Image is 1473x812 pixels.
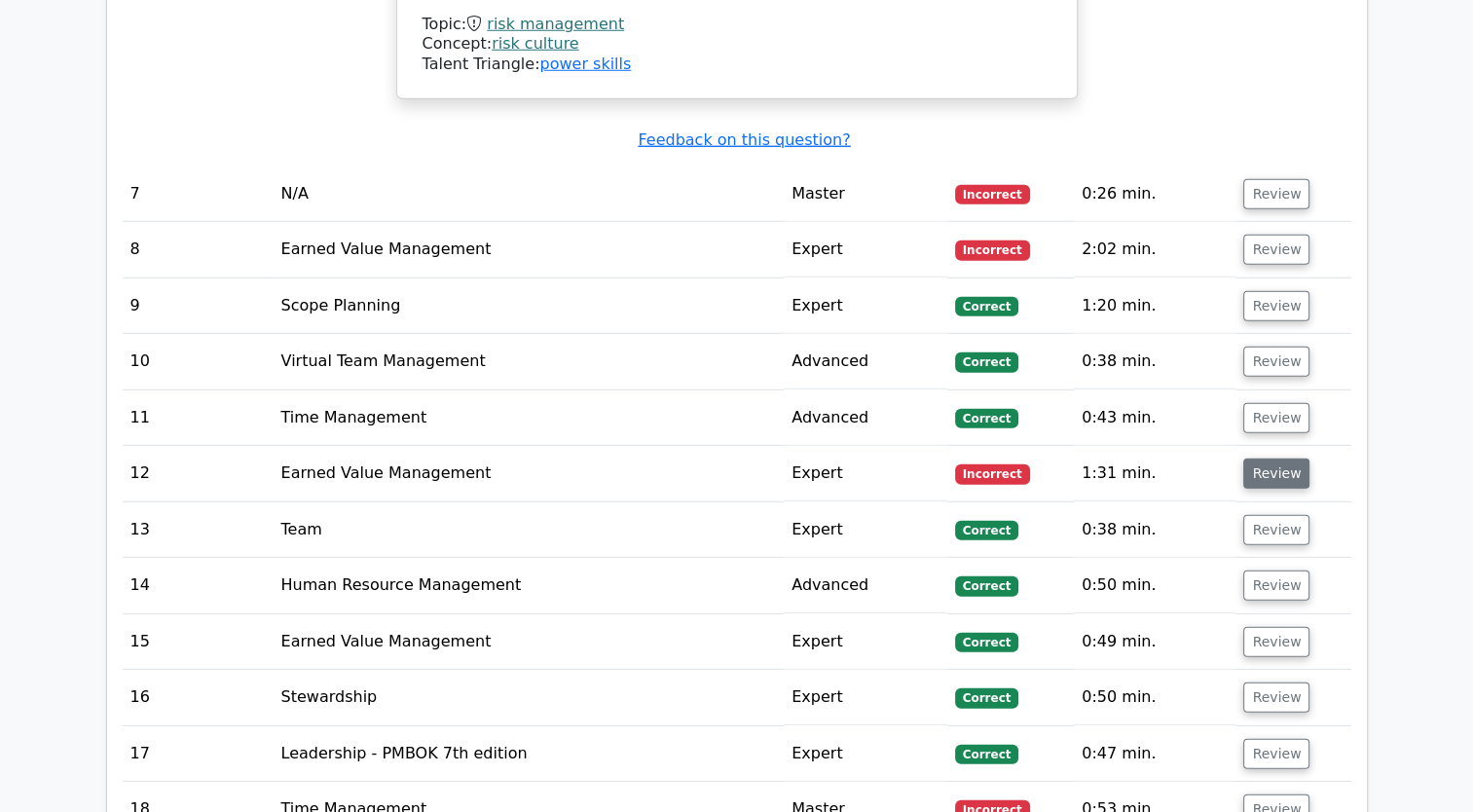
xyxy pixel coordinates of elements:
span: Incorrect [955,464,1030,484]
td: 12 [123,446,274,501]
td: Time Management [274,390,785,446]
a: Feedback on this question? [638,130,850,149]
div: Topic: [423,15,1051,35]
button: Review [1243,571,1309,601]
td: Advanced [784,390,947,446]
td: 0:26 min. [1074,166,1235,222]
td: 0:50 min. [1074,558,1235,613]
td: N/A [274,166,785,222]
td: 0:43 min. [1074,390,1235,446]
td: Virtual Team Management [274,334,785,389]
button: Review [1243,683,1309,713]
td: Leadership - PMBOK 7th edition [274,726,785,782]
button: Review [1243,739,1309,769]
td: 0:47 min. [1074,726,1235,782]
td: Earned Value Management [274,222,785,277]
div: Concept: [423,34,1051,55]
span: Incorrect [955,240,1030,260]
td: Team [274,502,785,558]
td: Expert [784,614,947,670]
td: 9 [123,278,274,334]
td: 17 [123,726,274,782]
span: Incorrect [955,185,1030,204]
a: risk culture [492,34,579,53]
td: Expert [784,726,947,782]
td: Expert [784,278,947,334]
td: Master [784,166,947,222]
td: 1:20 min. [1074,278,1235,334]
a: risk management [487,15,624,33]
button: Review [1243,291,1309,321]
td: 2:02 min. [1074,222,1235,277]
td: 15 [123,614,274,670]
span: Correct [955,409,1018,428]
span: Correct [955,576,1018,596]
td: 10 [123,334,274,389]
td: Scope Planning [274,278,785,334]
span: Correct [955,745,1018,764]
td: 16 [123,670,274,725]
span: Correct [955,521,1018,540]
span: Correct [955,297,1018,316]
td: 0:50 min. [1074,670,1235,725]
td: Advanced [784,558,947,613]
button: Review [1243,347,1309,377]
td: 13 [123,502,274,558]
button: Review [1243,403,1309,433]
td: Expert [784,222,947,277]
span: Correct [955,688,1018,708]
a: power skills [539,55,631,73]
td: Expert [784,670,947,725]
td: Human Resource Management [274,558,785,613]
td: 0:49 min. [1074,614,1235,670]
td: 7 [123,166,274,222]
button: Review [1243,179,1309,209]
span: Correct [955,633,1018,652]
td: Expert [784,446,947,501]
button: Review [1243,627,1309,657]
td: 1:31 min. [1074,446,1235,501]
button: Review [1243,235,1309,265]
button: Review [1243,515,1309,545]
div: Talent Triangle: [423,15,1051,75]
span: Correct [955,352,1018,372]
td: Expert [784,502,947,558]
td: Advanced [784,334,947,389]
td: 11 [123,390,274,446]
td: 8 [123,222,274,277]
td: Stewardship [274,670,785,725]
td: 0:38 min. [1074,334,1235,389]
td: Earned Value Management [274,614,785,670]
td: 0:38 min. [1074,502,1235,558]
td: 14 [123,558,274,613]
td: Earned Value Management [274,446,785,501]
button: Review [1243,459,1309,489]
